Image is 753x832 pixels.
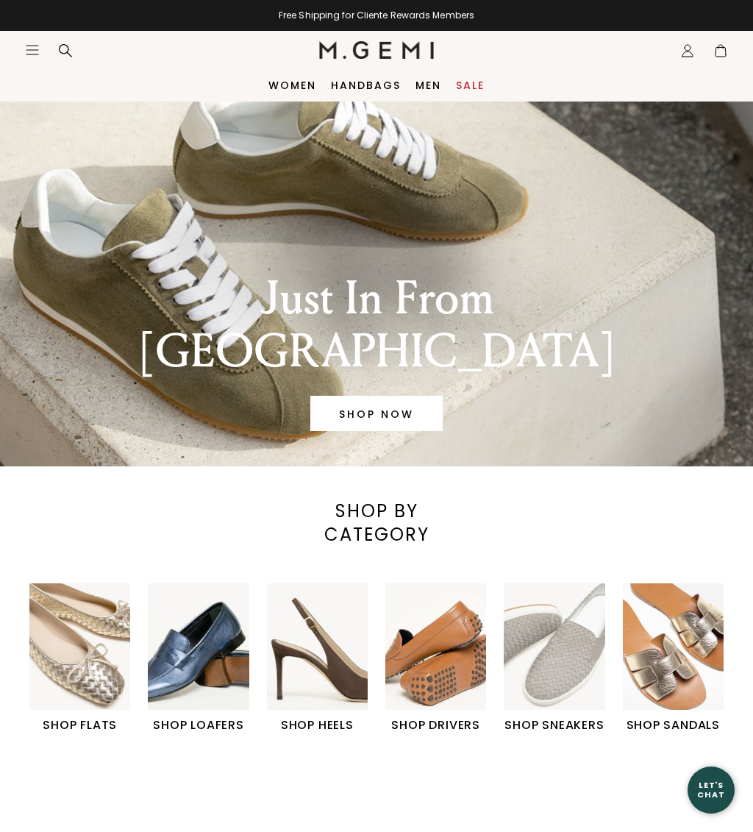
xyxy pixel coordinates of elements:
[148,583,249,734] a: SHOP LOAFERS
[385,583,486,734] a: SHOP DRIVERS
[504,717,604,734] h1: SHOP SNEAKERS
[688,781,735,799] div: Let's Chat
[148,583,266,734] div: 2 / 6
[415,79,441,91] a: Men
[319,41,435,59] img: M.Gemi
[456,79,485,91] a: Sale
[29,583,130,734] a: SHOP FLATS
[282,499,471,547] div: SHOP BY CATEGORY
[29,583,148,734] div: 1 / 6
[623,717,724,734] h1: SHOP SANDALS
[267,717,368,734] h1: SHOP HEELS
[310,396,443,431] a: Banner primary button
[25,43,40,57] button: Open site menu
[29,717,130,734] h1: SHOP FLATS
[623,583,724,734] a: SHOP SANDALS
[268,79,316,91] a: Women
[267,583,385,734] div: 3 / 6
[385,583,504,734] div: 4 / 6
[504,583,604,734] a: SHOP SNEAKERS
[385,717,486,734] h1: SHOP DRIVERS
[148,717,249,734] h1: SHOP LOAFERS
[504,583,622,734] div: 5 / 6
[104,272,649,378] div: Just In From [GEOGRAPHIC_DATA]
[623,583,741,734] div: 6 / 6
[331,79,401,91] a: Handbags
[267,583,368,734] a: SHOP HEELS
